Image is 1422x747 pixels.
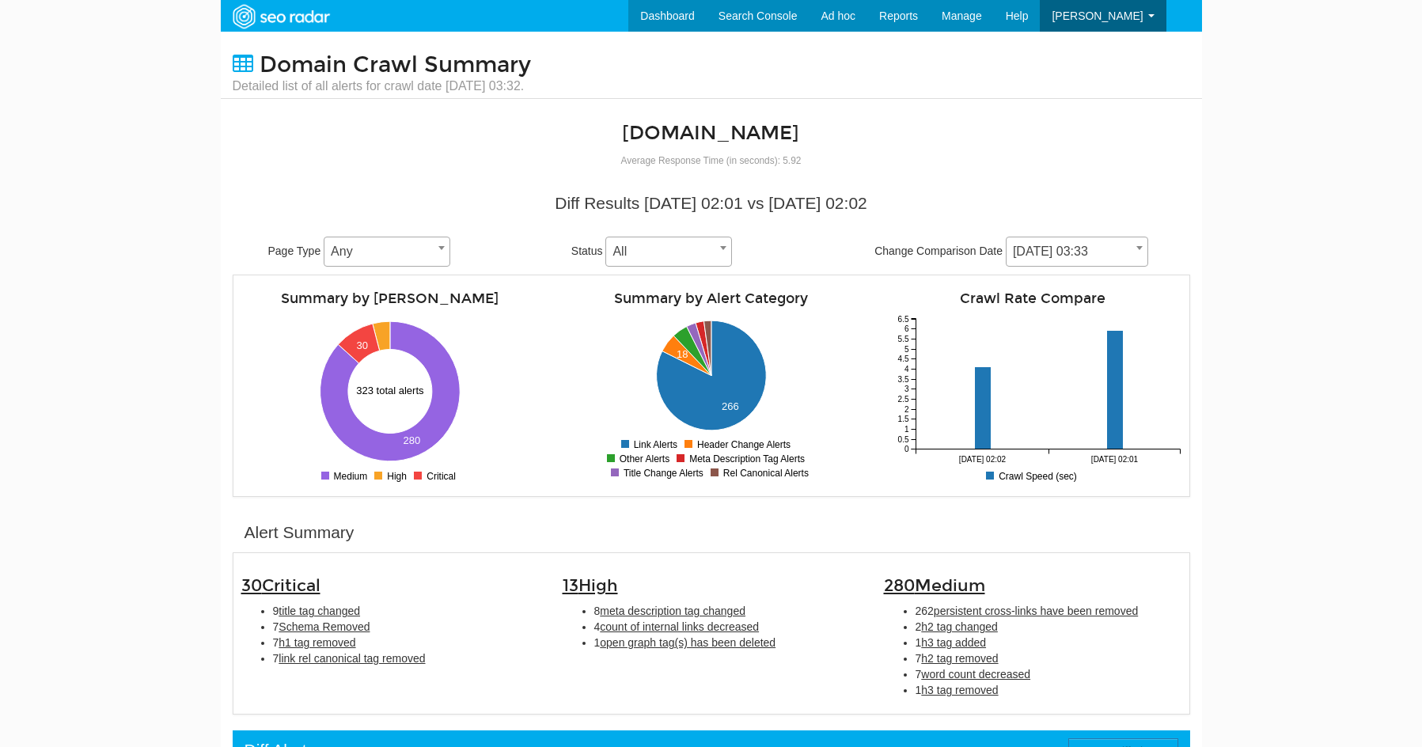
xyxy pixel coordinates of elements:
span: Schema Removed [279,620,370,633]
li: 1 [594,635,860,650]
span: 09/15/2025 03:33 [1007,241,1147,263]
span: Change Comparison Date [874,245,1003,257]
tspan: 2 [904,405,908,414]
span: Help [1006,9,1029,22]
h4: Summary by [PERSON_NAME] [241,291,539,306]
li: 7 [273,650,539,666]
span: 13 [563,575,618,596]
tspan: 1 [904,425,908,434]
span: h2 tag removed [921,652,998,665]
span: All [605,237,732,267]
span: open graph tag(s) has been deleted [600,636,775,649]
span: h3 tag added [921,636,986,649]
span: persistent cross-links have been removed [934,605,1138,617]
tspan: [DATE] 02:02 [958,455,1006,464]
span: Manage [942,9,982,22]
li: 7 [916,666,1181,682]
span: Any [324,237,450,267]
span: 30 [241,575,320,596]
span: Critical [262,575,320,596]
span: Domain Crawl Summary [260,51,531,78]
div: Diff Results [DATE] 02:01 vs [DATE] 02:02 [245,191,1178,215]
li: 4 [594,619,860,635]
span: Ad hoc [821,9,855,22]
span: 09/15/2025 03:33 [1006,237,1148,267]
li: 7 [273,635,539,650]
tspan: 6.5 [897,315,908,324]
li: 1 [916,635,1181,650]
tspan: 0.5 [897,435,908,444]
span: Medium [915,575,985,596]
span: Any [324,241,449,263]
small: Detailed list of all alerts for crawl date [DATE] 03:32. [233,78,531,95]
span: title tag changed [279,605,360,617]
tspan: 0 [904,445,908,453]
tspan: 5.5 [897,335,908,343]
tspan: 1.5 [897,415,908,423]
tspan: 5 [904,345,908,354]
span: word count decreased [921,668,1030,681]
a: [DOMAIN_NAME] [622,121,799,145]
span: Search Console [719,9,798,22]
li: 9 [273,603,539,619]
li: 262 [916,603,1181,619]
li: 1 [916,682,1181,698]
small: Average Response Time (in seconds): 5.92 [621,155,802,166]
li: 7 [273,619,539,635]
h4: Crawl Rate Compare [884,291,1181,306]
span: Status [571,245,603,257]
tspan: 3.5 [897,375,908,384]
span: All [606,241,731,263]
span: h1 tag removed [279,636,355,649]
tspan: 6 [904,324,908,333]
img: SEORadar [226,2,336,31]
tspan: 2.5 [897,395,908,404]
tspan: [DATE] 02:01 [1090,455,1138,464]
li: 7 [916,650,1181,666]
text: 323 total alerts [356,385,424,396]
li: 8 [594,603,860,619]
span: link rel canonical tag removed [279,652,425,665]
tspan: 4 [904,365,908,373]
span: High [578,575,618,596]
h4: Summary by Alert Category [563,291,860,306]
span: h3 tag removed [921,684,998,696]
span: Reports [879,9,918,22]
span: 280 [884,575,985,596]
span: [PERSON_NAME] [1052,9,1143,22]
span: meta description tag changed [600,605,745,617]
li: 2 [916,619,1181,635]
span: h2 tag changed [921,620,998,633]
span: count of internal links decreased [600,620,759,633]
tspan: 4.5 [897,355,908,363]
div: Alert Summary [245,521,355,544]
tspan: 3 [904,385,908,393]
span: Page Type [268,245,321,257]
